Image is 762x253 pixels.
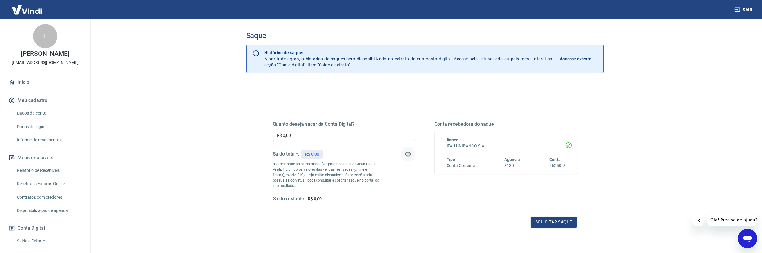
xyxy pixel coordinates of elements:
[14,191,83,204] a: Contratos com credores
[692,214,704,226] iframe: Fechar mensagem
[264,50,553,56] p: Histórico de saques
[273,151,299,157] h5: Saldo total*:
[549,157,561,162] span: Conta
[447,138,459,142] span: Banco
[4,4,51,9] span: Olá! Precisa de ajuda?
[14,121,83,133] a: Dados de login
[14,204,83,217] a: Disponibilização de agenda
[21,51,69,57] p: [PERSON_NAME]
[531,217,577,228] button: Solicitar saque
[7,76,83,89] a: Início
[707,213,757,226] iframe: Mensagem da empresa
[733,4,755,15] button: Sair
[549,163,565,169] h6: 66250-9
[7,0,46,19] img: Vindi
[305,151,319,157] p: R$ 0,00
[7,151,83,164] button: Meus recebíveis
[7,222,83,235] button: Conta Digital
[33,24,57,48] div: L
[738,229,757,248] iframe: Botão para abrir a janela de mensagens
[560,56,592,62] p: Acessar extrato
[14,164,83,177] a: Relatório de Recebíveis
[7,94,83,107] button: Meu cadastro
[447,163,475,169] h6: Conta Corrente
[308,196,322,201] span: R$ 0,00
[504,157,520,162] span: Agência
[14,235,83,247] a: Saldo e Extrato
[273,121,415,127] h5: Quanto deseja sacar da Conta Digital?
[246,31,604,40] h3: Saque
[435,121,577,127] h5: Conta recebedora do saque
[12,59,78,66] p: [EMAIL_ADDRESS][DOMAIN_NAME]
[447,143,565,149] h6: ITAÚ UNIBANCO S.A.
[264,50,553,68] p: A partir de agora, o histórico de saques será disponibilizado no extrato da sua conta digital. Ac...
[14,134,83,146] a: Informe de rendimentos
[14,178,83,190] a: Recebíveis Futuros Online
[560,50,598,68] a: Acessar extrato
[447,157,455,162] span: Tipo
[14,107,83,119] a: Dados da conta
[504,163,520,169] h6: 3130
[273,196,305,202] h5: Saldo restante:
[273,161,380,188] p: *Corresponde ao saldo disponível para uso na sua Conta Digital Vindi. Incluindo os valores das ve...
